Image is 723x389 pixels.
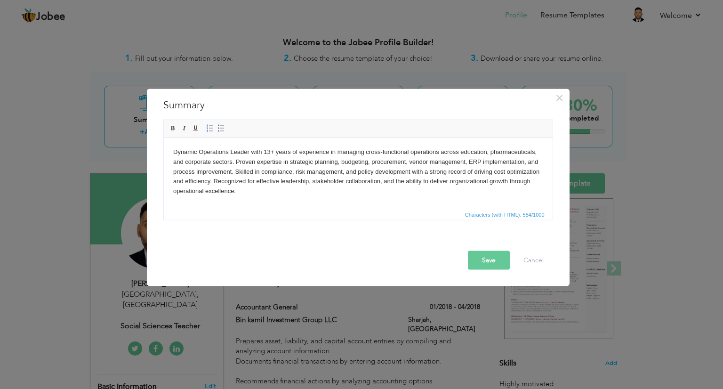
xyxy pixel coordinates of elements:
iframe: Rich Text Editor, summaryEditor [164,138,553,209]
h3: Summary [163,98,553,113]
button: Cancel [514,251,553,270]
a: Italic [179,123,190,134]
a: Insert/Remove Numbered List [205,123,215,134]
span: × [555,89,563,106]
span: Characters (with HTML): 554/1000 [463,211,546,219]
button: Save [468,251,510,270]
a: Insert/Remove Bulleted List [216,123,226,134]
div: Statistics [463,211,547,219]
a: Underline [191,123,201,134]
a: Bold [168,123,178,134]
button: Close [552,90,567,105]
